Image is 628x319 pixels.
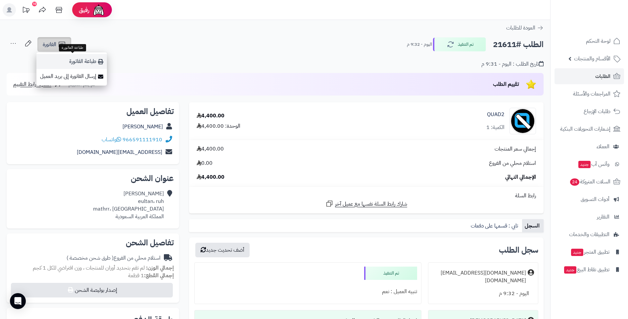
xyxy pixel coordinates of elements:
span: لم تقم بتحديد أوزان للمنتجات ، وزن افتراضي للكل 1 كجم [33,264,145,272]
span: 4,400.00 [197,173,224,181]
img: logo-2.png [583,19,622,32]
a: العودة للطلبات [506,24,544,32]
a: [PERSON_NAME] [122,123,163,131]
span: جديد [578,161,591,168]
span: مشاركة رابط التقييم [13,80,51,88]
h2: تفاصيل العميل [12,107,174,115]
div: الكمية: 1 [486,124,505,131]
button: إصدار بوليصة الشحن [11,283,173,297]
h3: سجل الطلب [499,246,538,254]
div: 4,400.00 [197,112,224,120]
button: تم التنفيذ [433,37,486,51]
span: وآتس آب [578,159,609,169]
span: السلات المتروكة [569,177,610,186]
small: اليوم - 9:32 م [407,41,432,48]
a: وآتس آبجديد [555,156,624,172]
span: التطبيقات والخدمات [569,230,609,239]
div: رابط السلة [192,192,541,200]
a: التطبيقات والخدمات [555,226,624,242]
div: [DOMAIN_NAME][EMAIL_ADDRESS][DOMAIN_NAME] [432,269,526,285]
a: واتساب [102,136,121,144]
span: العملاء [597,142,609,151]
span: إشعارات التحويلات البنكية [560,124,610,134]
span: 0.00 [197,159,213,167]
h2: الطلب #21611 [493,38,544,51]
a: مشاركة رابط التقييم [13,80,63,88]
span: تطبيق المتجر [570,247,609,257]
a: تطبيق نقاط البيعجديد [555,262,624,278]
span: رفيق [79,6,89,14]
a: التقارير [555,209,624,225]
span: الإجمالي النهائي [505,173,536,181]
div: Open Intercom Messenger [10,293,26,309]
a: الفاتورة [37,37,71,52]
span: 4,400.00 [197,145,224,153]
span: الأقسام والمنتجات [574,54,610,63]
img: ai-face.png [92,3,105,17]
span: ( طرق شحن مخصصة ) [67,254,114,262]
div: [PERSON_NAME] eultan، ruh mathrr، [GEOGRAPHIC_DATA] المملكة العربية السعودية [93,190,164,220]
span: طلبات الإرجاع [584,107,610,116]
span: الطلبات [595,72,610,81]
a: تحديثات المنصة [18,3,34,18]
span: 24 [570,178,579,186]
span: تقييم الطلب [493,80,519,88]
div: اليوم - 9:32 م [432,287,534,300]
a: المراجعات والأسئلة [555,86,624,102]
div: تم التنفيذ [364,267,417,280]
a: طلبات الإرجاع [555,103,624,119]
a: السلات المتروكة24 [555,174,624,190]
div: تاريخ الطلب : اليوم - 9:31 م [481,60,544,68]
a: [EMAIL_ADDRESS][DOMAIN_NAME] [77,148,162,156]
span: جديد [564,266,576,274]
a: طباعة الفاتورة [36,54,107,69]
h2: عنوان الشحن [12,174,174,182]
span: إجمالي سعر المنتجات [495,145,536,153]
a: العملاء [555,139,624,155]
span: العودة للطلبات [506,24,535,32]
span: تطبيق نقاط البيع [563,265,609,274]
span: المراجعات والأسئلة [573,89,610,98]
span: لوحة التحكم [586,36,610,46]
div: تنبيه العميل : نعم [199,285,417,298]
a: 966591111910 [122,136,162,144]
a: إشعارات التحويلات البنكية [555,121,624,137]
div: استلام محلي من الفروع [67,254,161,262]
a: لوحة التحكم [555,33,624,49]
a: أدوات التسويق [555,191,624,207]
a: QUAD2 [487,111,505,118]
span: الفاتورة [43,40,56,48]
a: السجل [522,219,544,232]
button: أضف تحديث جديد [195,243,250,257]
h2: تفاصيل الشحن [12,239,174,247]
a: إرسال الفاتورة إلى بريد العميل [36,69,107,84]
div: 10 [32,2,37,6]
div: الوحدة: 4,400.00 [197,122,240,130]
a: تابي : قسمها على دفعات [468,219,522,232]
span: أدوات التسويق [581,195,609,204]
strong: إجمالي الوزن: [146,264,174,272]
span: شارك رابط السلة نفسها مع عميل آخر [335,200,407,208]
div: طباعة الفاتورة [59,44,86,51]
a: الطلبات [555,68,624,84]
a: شارك رابط السلة نفسها مع عميل آخر [325,200,407,208]
small: 1 قطعة [128,272,174,280]
a: تطبيق المتجرجديد [555,244,624,260]
span: استلام محلي من الفروع [489,159,536,167]
span: جديد [571,249,583,256]
span: التقارير [597,212,609,222]
strong: إجمالي القطع: [144,272,174,280]
img: no_image-90x90.png [510,108,536,134]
